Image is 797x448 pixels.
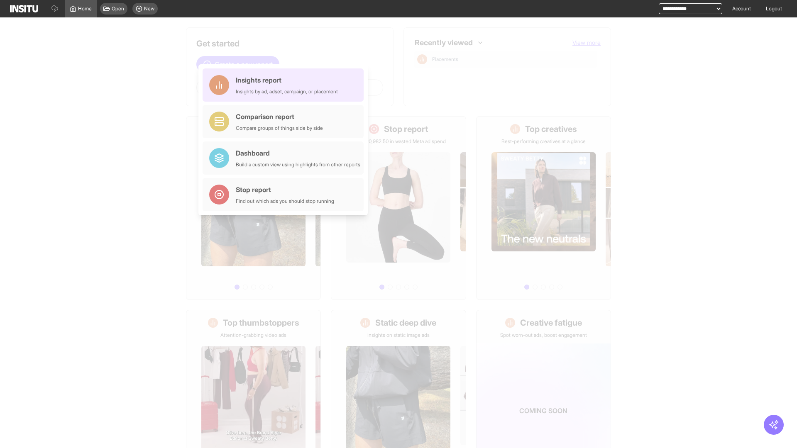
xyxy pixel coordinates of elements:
[236,88,338,95] div: Insights by ad, adset, campaign, or placement
[78,5,92,12] span: Home
[112,5,124,12] span: Open
[236,161,360,168] div: Build a custom view using highlights from other reports
[236,185,334,195] div: Stop report
[144,5,154,12] span: New
[10,5,38,12] img: Logo
[236,148,360,158] div: Dashboard
[236,75,338,85] div: Insights report
[236,198,334,205] div: Find out which ads you should stop running
[236,112,323,122] div: Comparison report
[236,125,323,131] div: Compare groups of things side by side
